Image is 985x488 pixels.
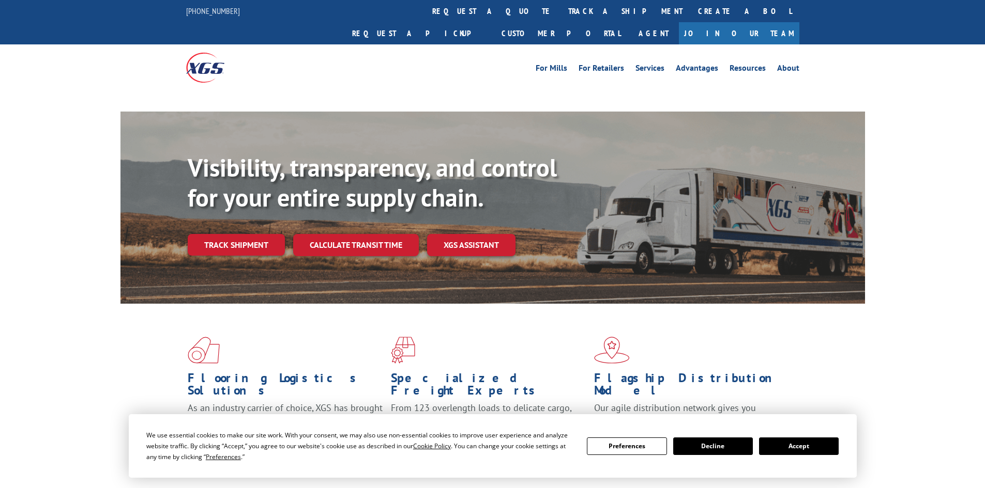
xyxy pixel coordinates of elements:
a: Resources [730,64,766,75]
img: xgs-icon-total-supply-chain-intelligence-red [188,337,220,364]
span: Cookie Policy [413,442,451,450]
h1: Flooring Logistics Solutions [188,372,383,402]
span: As an industry carrier of choice, XGS has brought innovation and dedication to flooring logistics... [188,402,383,438]
a: Join Our Team [679,22,799,44]
h1: Flagship Distribution Model [594,372,790,402]
b: Visibility, transparency, and control for your entire supply chain. [188,151,557,213]
div: We use essential cookies to make our site work. With your consent, we may also use non-essential ... [146,430,574,462]
h1: Specialized Freight Experts [391,372,586,402]
a: For Retailers [579,64,624,75]
a: Services [635,64,664,75]
a: Track shipment [188,234,285,256]
a: Agent [628,22,679,44]
button: Accept [759,437,839,455]
p: From 123 overlength loads to delicate cargo, our experienced staff knows the best way to move you... [391,402,586,448]
a: Calculate transit time [293,234,419,256]
img: xgs-icon-flagship-distribution-model-red [594,337,630,364]
a: XGS ASSISTANT [427,234,516,256]
img: xgs-icon-focused-on-flooring-red [391,337,415,364]
a: Advantages [676,64,718,75]
span: Preferences [206,452,241,461]
button: Preferences [587,437,666,455]
a: [PHONE_NUMBER] [186,6,240,16]
a: About [777,64,799,75]
a: For Mills [536,64,567,75]
a: Request a pickup [344,22,494,44]
div: Cookie Consent Prompt [129,414,857,478]
button: Decline [673,437,753,455]
span: Our agile distribution network gives you nationwide inventory management on demand. [594,402,784,426]
a: Customer Portal [494,22,628,44]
